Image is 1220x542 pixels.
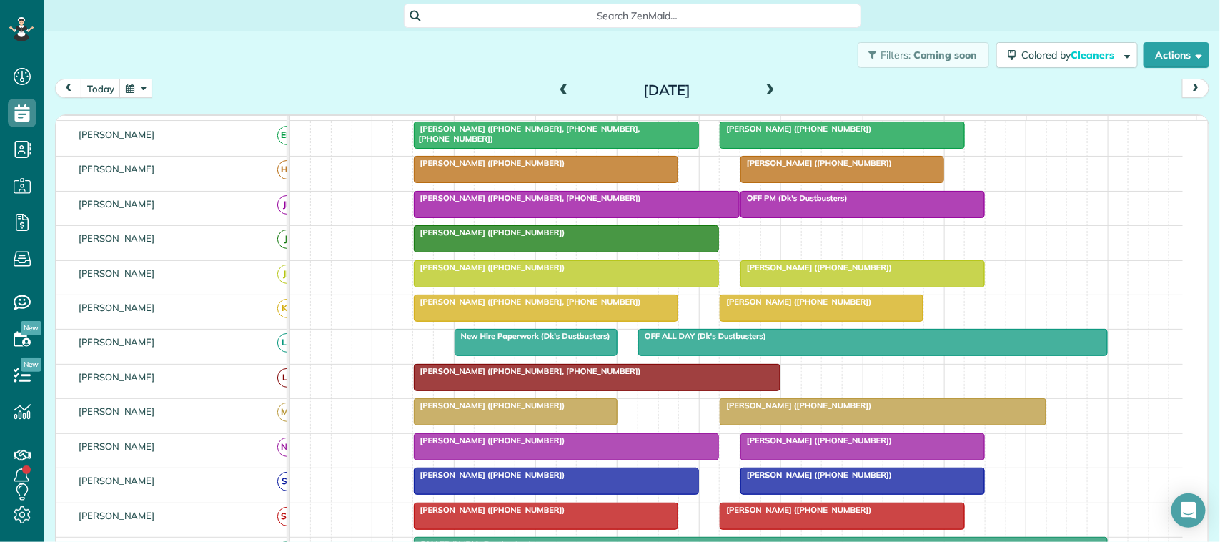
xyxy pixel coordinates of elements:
[700,119,730,130] span: 12pm
[76,198,158,210] span: [PERSON_NAME]
[1071,49,1116,61] span: Cleaners
[413,124,640,144] span: [PERSON_NAME] ([PHONE_NUMBER], [PHONE_NUMBER], [PHONE_NUMBER])
[945,119,970,130] span: 3pm
[277,403,297,422] span: MB
[863,119,888,130] span: 2pm
[881,49,911,61] span: Filters:
[76,440,158,452] span: [PERSON_NAME]
[577,82,756,98] h2: [DATE]
[76,371,158,383] span: [PERSON_NAME]
[277,507,297,526] span: SM
[719,400,872,410] span: [PERSON_NAME] ([PHONE_NUMBER])
[76,129,158,140] span: [PERSON_NAME]
[76,267,158,279] span: [PERSON_NAME]
[454,331,611,341] span: New Hire Paperwork (Dk's Dustbusters)
[76,232,158,244] span: [PERSON_NAME]
[413,297,642,307] span: [PERSON_NAME] ([PHONE_NUMBER], [PHONE_NUMBER])
[76,475,158,486] span: [PERSON_NAME]
[76,336,158,348] span: [PERSON_NAME]
[413,158,566,168] span: [PERSON_NAME] ([PHONE_NUMBER])
[413,435,566,445] span: [PERSON_NAME] ([PHONE_NUMBER])
[1027,119,1052,130] span: 4pm
[76,405,158,417] span: [PERSON_NAME]
[277,368,297,388] span: LF
[1021,49,1119,61] span: Colored by
[719,124,872,134] span: [PERSON_NAME] ([PHONE_NUMBER])
[277,265,297,284] span: JR
[372,119,399,130] span: 8am
[413,227,566,237] span: [PERSON_NAME] ([PHONE_NUMBER])
[413,400,566,410] span: [PERSON_NAME] ([PHONE_NUMBER])
[76,302,158,313] span: [PERSON_NAME]
[536,119,568,130] span: 10am
[740,158,893,168] span: [PERSON_NAME] ([PHONE_NUMBER])
[1171,493,1206,528] div: Open Intercom Messenger
[76,163,158,174] span: [PERSON_NAME]
[413,366,642,376] span: [PERSON_NAME] ([PHONE_NUMBER], [PHONE_NUMBER])
[1182,79,1209,98] button: next
[277,195,297,215] span: JB
[781,119,806,130] span: 1pm
[740,262,893,272] span: [PERSON_NAME] ([PHONE_NUMBER])
[740,435,893,445] span: [PERSON_NAME] ([PHONE_NUMBER])
[76,510,158,521] span: [PERSON_NAME]
[455,119,481,130] span: 9am
[277,333,297,353] span: LS
[55,79,82,98] button: prev
[719,505,872,515] span: [PERSON_NAME] ([PHONE_NUMBER])
[277,160,297,179] span: HC
[996,42,1138,68] button: Colored byCleaners
[81,79,121,98] button: today
[277,299,297,318] span: KB
[1144,42,1209,68] button: Actions
[277,126,297,145] span: EM
[913,49,978,61] span: Coming soon
[277,438,297,457] span: NN
[277,472,297,491] span: SB
[21,358,41,372] span: New
[618,119,650,130] span: 11am
[290,119,317,130] span: 7am
[719,297,872,307] span: [PERSON_NAME] ([PHONE_NUMBER])
[1109,119,1134,130] span: 5pm
[413,505,566,515] span: [PERSON_NAME] ([PHONE_NUMBER])
[277,230,297,249] span: JJ
[413,262,566,272] span: [PERSON_NAME] ([PHONE_NUMBER])
[413,470,566,480] span: [PERSON_NAME] ([PHONE_NUMBER])
[740,470,893,480] span: [PERSON_NAME] ([PHONE_NUMBER])
[21,321,41,335] span: New
[638,331,767,341] span: OFF ALL DAY (Dk's Dustbusters)
[740,193,848,203] span: OFF PM (Dk's Dustbusters)
[413,193,642,203] span: [PERSON_NAME] ([PHONE_NUMBER], [PHONE_NUMBER])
